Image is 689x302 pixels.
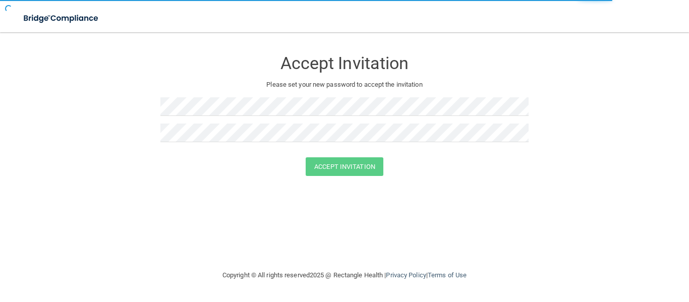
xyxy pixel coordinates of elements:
h3: Accept Invitation [160,54,529,73]
img: bridge_compliance_login_screen.278c3ca4.svg [15,8,108,29]
a: Terms of Use [428,271,467,279]
button: Accept Invitation [306,157,383,176]
p: Please set your new password to accept the invitation [168,79,521,91]
a: Privacy Policy [386,271,426,279]
div: Copyright © All rights reserved 2025 @ Rectangle Health | | [160,259,529,291]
